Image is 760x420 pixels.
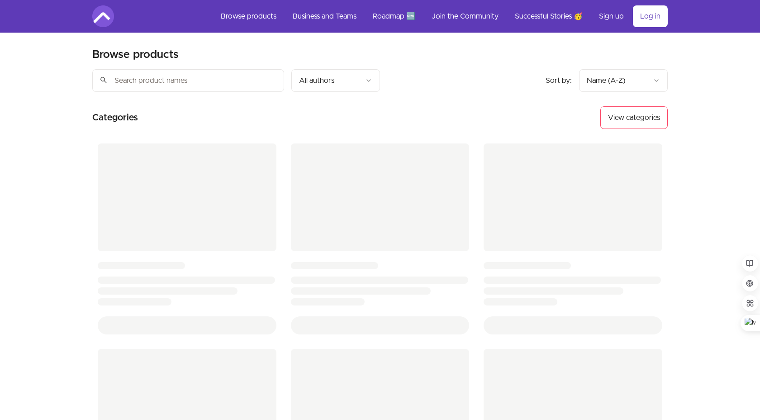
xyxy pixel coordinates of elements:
[100,74,108,86] span: search
[579,69,668,92] button: Product sort options
[366,5,423,27] a: Roadmap 🆕
[600,106,668,129] button: View categories
[92,5,114,27] img: Amigoscode logo
[424,5,506,27] a: Join the Community
[285,5,364,27] a: Business and Teams
[214,5,284,27] a: Browse products
[92,69,284,92] input: Search product names
[291,69,380,92] button: Filter by author
[92,48,179,62] h2: Browse products
[633,5,668,27] a: Log in
[214,5,668,27] nav: Main
[592,5,631,27] a: Sign up
[92,106,138,129] h2: Categories
[508,5,590,27] a: Successful Stories 🥳
[546,77,572,84] span: Sort by:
